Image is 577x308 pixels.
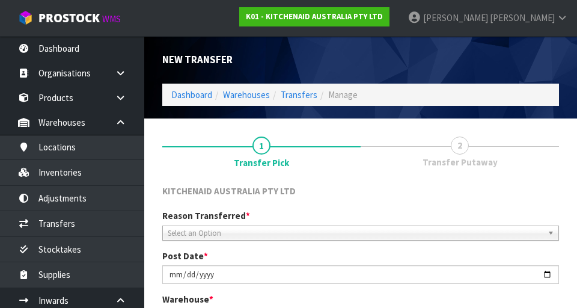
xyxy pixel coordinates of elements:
[328,89,358,100] span: Manage
[171,89,212,100] a: Dashboard
[223,89,270,100] a: Warehouses
[246,11,383,22] strong: K01 - KITCHENAID AUSTRALIA PTY LTD
[102,13,121,25] small: WMS
[162,293,213,306] label: Warehouse
[423,12,488,23] span: [PERSON_NAME]
[162,265,559,284] input: Post Date
[239,7,389,26] a: K01 - KITCHENAID AUSTRALIA PTY LTD
[451,137,469,155] span: 2
[162,53,233,66] span: New Transfer
[38,10,100,26] span: ProStock
[423,156,498,168] span: Transfer Putaway
[162,209,250,222] label: Reason Transferred
[162,250,208,262] label: Post Date
[234,156,289,169] span: Transfer Pick
[252,137,270,155] span: 1
[168,226,543,241] span: Select an Option
[18,10,33,25] img: cube-alt.png
[162,185,296,197] span: KITCHENAID AUSTRALIA PTY LTD
[490,12,555,23] span: [PERSON_NAME]
[281,89,317,100] a: Transfers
